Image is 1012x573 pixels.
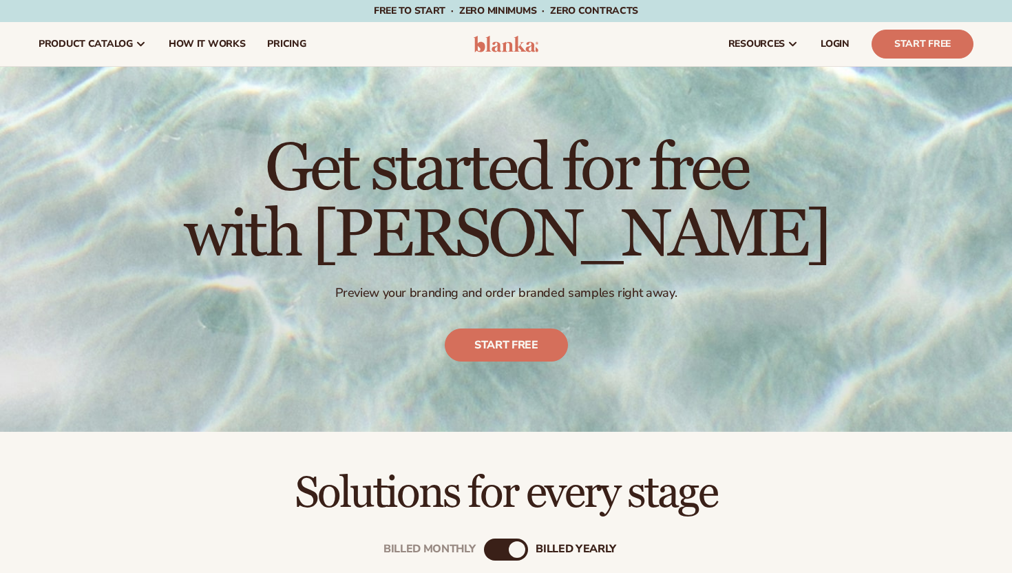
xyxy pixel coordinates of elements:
[158,22,257,66] a: How It Works
[717,22,810,66] a: resources
[536,543,616,556] div: billed Yearly
[184,136,829,269] h1: Get started for free with [PERSON_NAME]
[810,22,861,66] a: LOGIN
[28,22,158,66] a: product catalog
[383,543,476,556] div: Billed Monthly
[374,4,638,17] span: Free to start · ZERO minimums · ZERO contracts
[267,39,306,50] span: pricing
[821,39,850,50] span: LOGIN
[39,39,133,50] span: product catalog
[474,36,539,52] img: logo
[39,470,973,517] h2: Solutions for every stage
[728,39,785,50] span: resources
[169,39,246,50] span: How It Works
[256,22,317,66] a: pricing
[872,30,973,59] a: Start Free
[184,285,829,301] p: Preview your branding and order branded samples right away.
[445,329,568,362] a: Start free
